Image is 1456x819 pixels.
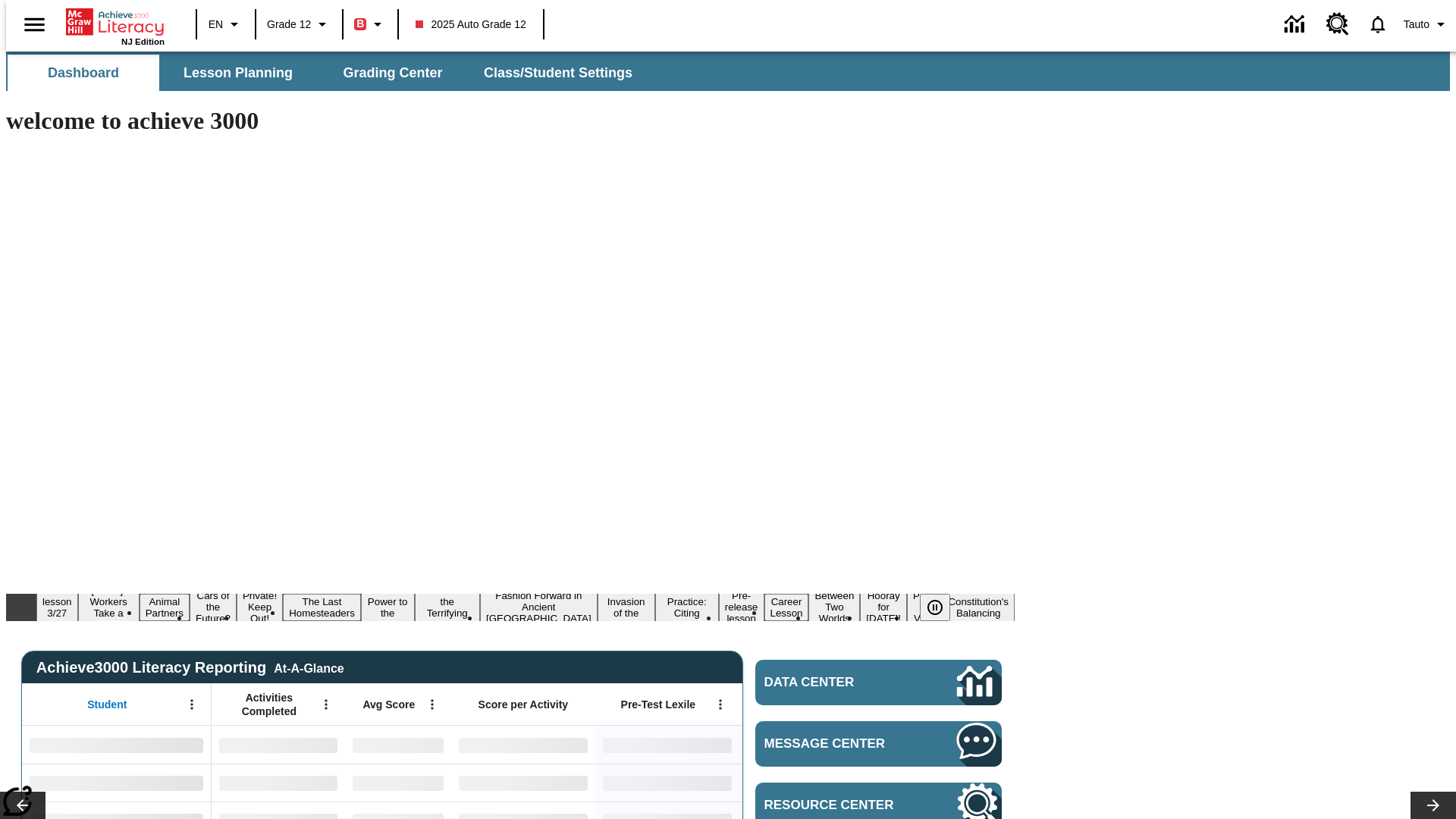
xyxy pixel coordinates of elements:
[719,588,764,626] button: Slide 12 Pre-release lesson
[362,698,415,711] span: Avg Score
[36,582,78,632] button: Slide 1 Test lesson 3/27 en
[6,52,1450,91] div: SubNavbar
[621,698,696,711] span: Pre-Test Lexile
[655,582,719,632] button: Slide 11 Mixed Practice: Citing Evidence
[920,594,950,621] button: Pause
[755,721,1002,767] a: Message Center
[184,64,293,82] span: Lesson Planning
[343,64,442,82] span: Grading Center
[209,17,223,33] span: EN
[764,736,912,752] span: Message Center
[66,5,165,46] div: Home
[140,594,190,621] button: Slide 3 Animal Partners
[1404,17,1429,33] span: Tauto
[860,588,907,626] button: Slide 15 Hooray for Constitution Day!
[162,55,314,91] button: Lesson Planning
[274,659,344,676] div: At-A-Glance
[480,588,598,626] button: Slide 9 Fashion Forward in Ancient Rome
[261,11,337,38] button: Grade: Grade 12, Select a grade
[345,764,451,802] div: No Data,
[484,64,632,82] span: Class/Student Settings
[212,764,345,802] div: No Data,
[764,675,906,690] span: Data Center
[87,698,127,711] span: Student
[421,693,444,716] button: Open Menu
[12,2,57,47] button: Open side menu
[317,55,469,91] button: Grading Center
[920,594,965,621] div: Pause
[219,691,319,718] span: Activities Completed
[415,582,480,632] button: Slide 8 Attack of the Terrifying Tomatoes
[416,17,526,33] span: 2025 Auto Grade 12
[1276,4,1317,45] a: Data Center
[66,7,165,37] a: Home
[78,582,140,632] button: Slide 2 Labor Day: Workers Take a Stand
[36,659,344,676] span: Achieve3000 Literacy Reporting
[121,37,165,46] span: NJ Edition
[472,55,645,91] button: Class/Student Settings
[361,582,415,632] button: Slide 7 Solar Power to the People
[237,588,283,626] button: Slide 5 Private! Keep Out!
[267,17,311,33] span: Grade 12
[180,693,203,716] button: Open Menu
[709,693,732,716] button: Open Menu
[479,698,569,711] span: Score per Activity
[1398,11,1456,38] button: Profile/Settings
[598,582,655,632] button: Slide 10 The Invasion of the Free CD
[755,660,1002,705] a: Data Center
[907,588,942,626] button: Slide 16 Point of View
[212,726,345,764] div: No Data,
[345,726,451,764] div: No Data,
[764,594,809,621] button: Slide 13 Career Lesson
[283,594,361,621] button: Slide 6 The Last Homesteaders
[8,55,159,91] button: Dashboard
[202,11,250,38] button: Language: EN, Select a language
[6,55,646,91] div: SubNavbar
[315,693,337,716] button: Open Menu
[764,798,912,813] span: Resource Center
[1410,792,1456,819] button: Lesson carousel, Next
[1317,4,1358,45] a: Resource Center, Will open in new tab
[942,582,1015,632] button: Slide 17 The Constitution's Balancing Act
[6,107,1015,135] h1: welcome to achieve 3000
[1358,5,1398,44] a: Notifications
[348,11,393,38] button: Boost Class color is red. Change class color
[808,588,860,626] button: Slide 14 Between Two Worlds
[356,14,364,33] span: B
[48,64,119,82] span: Dashboard
[190,588,237,626] button: Slide 4 Cars of the Future?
